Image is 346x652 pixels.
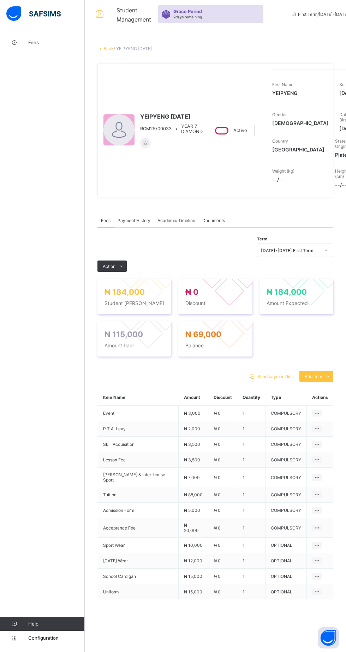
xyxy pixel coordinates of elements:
[237,569,266,584] td: 1
[272,120,329,126] span: [DEMOGRAPHIC_DATA]
[114,46,152,51] span: / YEIPYENG [DATE]
[214,426,221,431] span: ₦ 0
[266,518,307,538] td: COMPULSORY
[214,558,221,563] span: ₦ 0
[272,177,324,183] span: --/--
[237,389,266,406] th: Quantity
[184,543,203,548] span: ₦ 10,000
[214,543,221,548] span: ₦ 0
[214,508,221,513] span: ₦ 0
[266,503,307,518] td: COMPULSORY
[266,538,307,553] td: OPTIONAL
[237,538,266,553] td: 1
[237,584,266,600] td: 1
[184,411,201,416] span: ₦ 3,000
[105,330,143,339] span: ₦ 115,000
[261,248,320,253] div: [DATE]-[DATE] First Term
[185,300,245,306] span: Discount
[118,218,150,223] span: Payment History
[140,113,203,120] span: YEIPYENG [DATE]
[237,553,266,569] td: 1
[140,126,172,131] span: RCM25/00033
[214,411,221,416] span: ₦ 0
[103,558,173,563] span: [DATE] Wear
[266,389,307,406] th: Type
[28,635,84,641] span: Configuration
[305,374,322,379] span: Add item
[105,287,145,297] span: ₦ 184,000
[105,342,164,348] span: Amount Paid
[185,330,221,339] span: ₦ 69,000
[266,584,307,600] td: OPTIONAL
[173,9,202,14] span: Grace Period
[267,287,307,297] span: ₦ 184,000
[173,15,202,19] span: 2 days remaining
[272,138,288,144] span: Country
[267,300,326,306] span: Amount Expected
[103,574,173,579] span: School Cardigan
[237,518,266,538] td: 1
[103,525,173,531] span: Acceptance Fee
[257,237,267,241] span: Term
[184,426,200,431] span: ₦ 2,000
[184,492,203,497] span: ₦ 88,000
[185,342,245,348] span: Balance
[103,411,173,416] span: Event
[257,374,294,379] span: Send payment link
[237,487,266,503] td: 1
[184,442,200,447] span: ₦ 3,500
[105,300,164,306] span: Student [PERSON_NAME]
[28,621,84,627] span: Help
[214,574,221,579] span: ₦ 0
[184,558,202,563] span: ₦ 12,000
[184,574,202,579] span: ₦ 15,000
[103,508,173,513] span: Admission Form
[266,487,307,503] td: COMPULSORY
[184,522,199,533] span: ₦ 20,000
[103,543,173,548] span: Sport Wear
[98,389,179,406] th: Item Name
[272,112,287,117] span: Gender
[237,406,266,421] td: 1
[28,40,85,45] span: Fees
[103,264,115,269] span: Action
[6,6,61,21] img: safsims
[214,457,221,462] span: ₦ 0
[214,442,221,447] span: ₦ 0
[214,589,221,594] span: ₦ 0
[184,475,200,480] span: ₦ 7,000
[185,287,198,297] span: ₦ 0
[307,389,333,406] th: Actions
[184,589,202,594] span: ₦ 15,000
[272,90,329,96] span: YEIPYENG
[103,457,173,462] span: Lesson Fee
[272,146,324,152] span: [GEOGRAPHIC_DATA]
[237,437,266,452] td: 1
[237,468,266,487] td: 1
[179,389,208,406] th: Amount
[162,10,171,19] img: sticker-purple.71386a28dfed39d6af7621340158ba97.svg
[157,218,195,223] span: Academic Timeline
[318,627,339,648] button: Open asap
[266,421,307,437] td: COMPULSORY
[101,218,111,223] span: Fees
[272,82,293,87] span: First Name
[237,421,266,437] td: 1
[266,437,307,452] td: COMPULSORY
[202,218,225,223] span: Documents
[266,406,307,421] td: COMPULSORY
[184,508,200,513] span: ₦ 5,000
[237,452,266,468] td: 1
[103,46,114,51] a: Back
[214,525,221,531] span: ₦ 0
[181,124,203,134] span: YEAR 7, DIAMOND
[266,468,307,487] td: COMPULSORY
[272,168,294,174] span: Weight (kg)
[233,128,247,133] span: Active
[103,472,173,483] span: [PERSON_NAME] & Inter-house Sport
[214,475,221,480] span: ₦ 0
[103,492,173,497] span: Tuition
[266,452,307,468] td: COMPULSORY
[103,589,173,594] span: Uniform
[266,569,307,584] td: OPTIONAL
